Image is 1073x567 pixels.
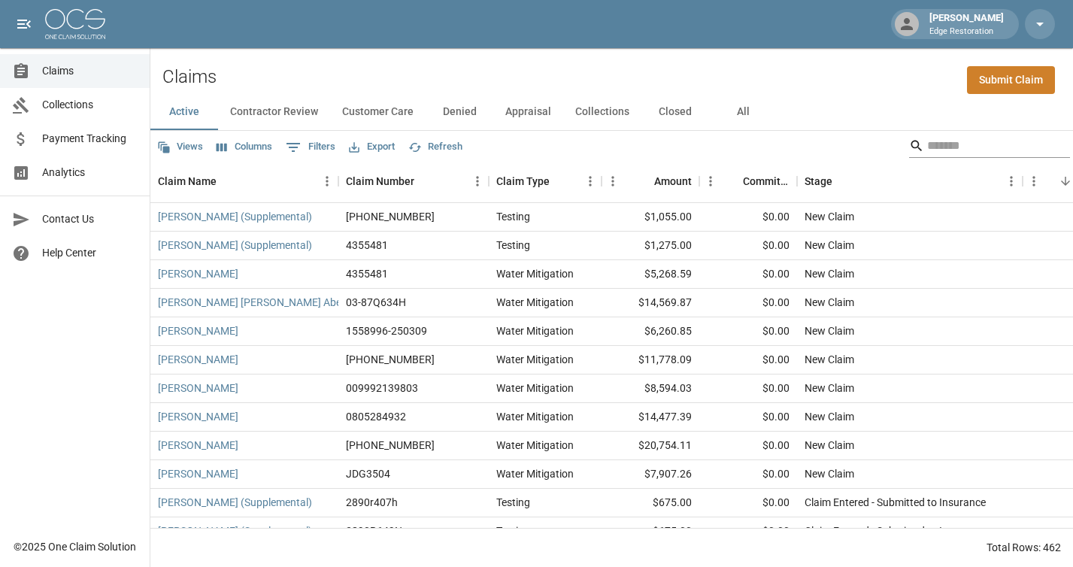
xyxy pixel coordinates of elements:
img: ocs-logo-white-transparent.png [45,9,105,39]
div: $0.00 [699,346,797,374]
div: 1558996-250309 [346,323,427,338]
div: New Claim [805,409,854,424]
button: Active [150,94,218,130]
button: All [709,94,777,130]
div: New Claim [805,266,854,281]
button: Sort [217,171,238,192]
div: $0.00 [699,517,797,546]
div: Amount [654,160,692,202]
button: Customer Care [330,94,426,130]
a: [PERSON_NAME] (Supplemental) [158,523,312,538]
div: Water Mitigation [496,409,574,424]
div: Claim Entered - Submitted to Insurance [805,523,986,538]
a: [PERSON_NAME] [158,323,238,338]
div: Water Mitigation [496,266,574,281]
div: New Claim [805,209,854,224]
div: 4355481 [346,238,388,253]
button: Menu [602,170,624,193]
div: $0.00 [699,289,797,317]
div: Water Mitigation [496,466,574,481]
div: $5,268.59 [602,260,699,289]
button: Sort [414,171,435,192]
button: Sort [832,171,853,192]
button: Menu [316,170,338,193]
button: Select columns [213,135,276,159]
div: 01-009-265702 [346,438,435,453]
div: 01-009-257207 [346,352,435,367]
div: 4355481 [346,266,388,281]
div: $6,260.85 [602,317,699,346]
a: Submit Claim [967,66,1055,94]
div: 01-009-265702 [346,209,435,224]
div: JDG3504 [346,466,390,481]
a: [PERSON_NAME] (Supplemental) [158,209,312,224]
a: [PERSON_NAME] [158,381,238,396]
span: Contact Us [42,211,138,227]
div: New Claim [805,323,854,338]
div: 2890r407h [346,495,398,510]
div: New Claim [805,438,854,453]
button: Contractor Review [218,94,330,130]
a: [PERSON_NAME] (Supplemental) [158,495,312,510]
div: $0.00 [699,203,797,232]
span: Analytics [42,165,138,180]
div: Committed Amount [743,160,790,202]
button: Show filters [282,135,339,159]
a: [PERSON_NAME] [158,409,238,424]
span: Claims [42,63,138,79]
div: [PERSON_NAME] [923,11,1010,38]
button: Denied [426,94,493,130]
div: $0.00 [699,403,797,432]
div: $20,754.11 [602,432,699,460]
div: © 2025 One Claim Solution [14,539,136,554]
a: [PERSON_NAME] [158,266,238,281]
div: $8,594.03 [602,374,699,403]
div: $0.00 [699,260,797,289]
div: $1,275.00 [602,232,699,260]
a: [PERSON_NAME] [158,438,238,453]
div: Water Mitigation [496,438,574,453]
div: Water Mitigation [496,323,574,338]
div: Total Rows: 462 [987,540,1061,555]
div: 03-87Q634H [346,295,406,310]
div: Committed Amount [699,160,797,202]
div: Claim Type [496,160,550,202]
div: Claim Number [346,160,414,202]
div: Amount [602,160,699,202]
div: New Claim [805,466,854,481]
div: Water Mitigation [496,352,574,367]
div: 2890R649N [346,523,402,538]
div: New Claim [805,295,854,310]
a: [PERSON_NAME] [PERSON_NAME] Abelae [158,295,355,310]
div: Claim Number [338,160,489,202]
div: New Claim [805,381,854,396]
button: Sort [722,171,743,192]
div: $11,778.09 [602,346,699,374]
button: Collections [563,94,641,130]
div: $675.00 [602,489,699,517]
button: Menu [1000,170,1023,193]
div: $0.00 [699,317,797,346]
div: Testing [496,209,530,224]
div: Claim Type [489,160,602,202]
div: $675.00 [602,517,699,546]
div: New Claim [805,238,854,253]
div: $1,055.00 [602,203,699,232]
button: Menu [699,170,722,193]
button: Views [153,135,207,159]
span: Payment Tracking [42,131,138,147]
button: Refresh [405,135,466,159]
div: Search [909,134,1070,161]
div: $0.00 [699,460,797,489]
div: 009992139803 [346,381,418,396]
span: Help Center [42,245,138,261]
div: 0805284932 [346,409,406,424]
div: Stage [805,160,832,202]
div: $0.00 [699,432,797,460]
button: Appraisal [493,94,563,130]
div: $7,907.26 [602,460,699,489]
button: Export [345,135,399,159]
div: Water Mitigation [496,381,574,396]
div: Testing [496,495,530,510]
a: [PERSON_NAME] (Supplemental) [158,238,312,253]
